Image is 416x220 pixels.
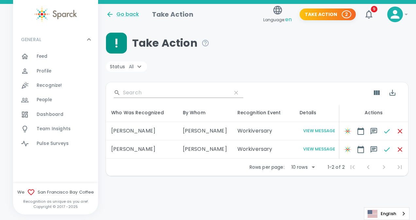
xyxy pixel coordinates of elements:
span: Pulse Surveys [37,140,69,147]
div: Status All [106,61,147,72]
a: People [13,93,98,107]
td: [PERSON_NAME] [106,140,178,159]
a: Feed [13,49,98,64]
span: en [285,16,292,23]
button: Language:en [261,3,294,26]
span: All [129,63,134,70]
p: Recognition as unique as you are! [13,199,98,204]
a: Team Insights [13,122,98,136]
div: By Whom [183,109,227,117]
span: People [37,97,52,103]
span: Next Page [376,159,392,175]
div: Details [300,109,339,117]
td: [PERSON_NAME] [178,140,232,159]
td: [PERSON_NAME] [106,122,178,140]
button: Show Columns [369,85,385,101]
input: Search [123,87,226,98]
button: View Message [300,127,339,135]
img: Sparck logo [34,7,77,22]
span: We San Francisco Bay Coffee [13,188,98,196]
td: Workiversary [232,122,295,140]
button: Sparck logo [341,143,354,156]
button: 9 [361,7,377,22]
button: Sparck logo [341,125,354,138]
p: Rows per page: [250,164,285,170]
span: Dashboard [37,111,63,118]
td: [PERSON_NAME] [178,122,232,140]
svg: Search [114,89,120,96]
button: Take Action 2 [300,8,356,21]
img: Sparck logo [344,146,352,153]
a: Profile [13,64,98,78]
div: Language [364,207,409,220]
div: 10 rows [290,164,309,170]
p: Copyright © 2017 - 2025 [13,204,98,209]
div: Recognition Event [237,109,289,117]
span: Language: [263,15,292,24]
a: Recognize! [13,78,98,93]
div: Who Was Recognized [111,109,172,117]
div: GENERAL [13,30,98,49]
span: Last Page [392,159,407,175]
aside: Language selected: English [364,207,409,220]
a: English [364,208,409,220]
p: 2 [345,11,348,18]
span: Status [110,63,134,70]
a: Sparck logo [13,7,98,22]
span: Take Action [132,37,209,50]
svg: It's time to personalize your recognition! These people were recognized yet it would mean the mos... [201,39,209,47]
button: Go back [106,10,139,18]
button: Export [385,85,400,101]
span: Feed [37,53,48,60]
td: Workiversary [232,140,295,159]
span: First Page [345,159,360,175]
button: View Message [300,146,339,153]
p: 1-2 of 2 [328,164,345,170]
img: Sparck logo [344,127,352,135]
span: 9 [371,6,377,12]
a: Dashboard [13,107,98,122]
a: Pulse Surveys [13,136,98,151]
span: Recognize! [37,82,62,89]
p: GENERAL [21,36,41,43]
h1: Take Action [152,9,193,20]
span: Profile [37,68,51,74]
div: GENERAL [13,49,98,153]
span: Previous Page [360,159,376,175]
span: Team Insights [37,126,71,132]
